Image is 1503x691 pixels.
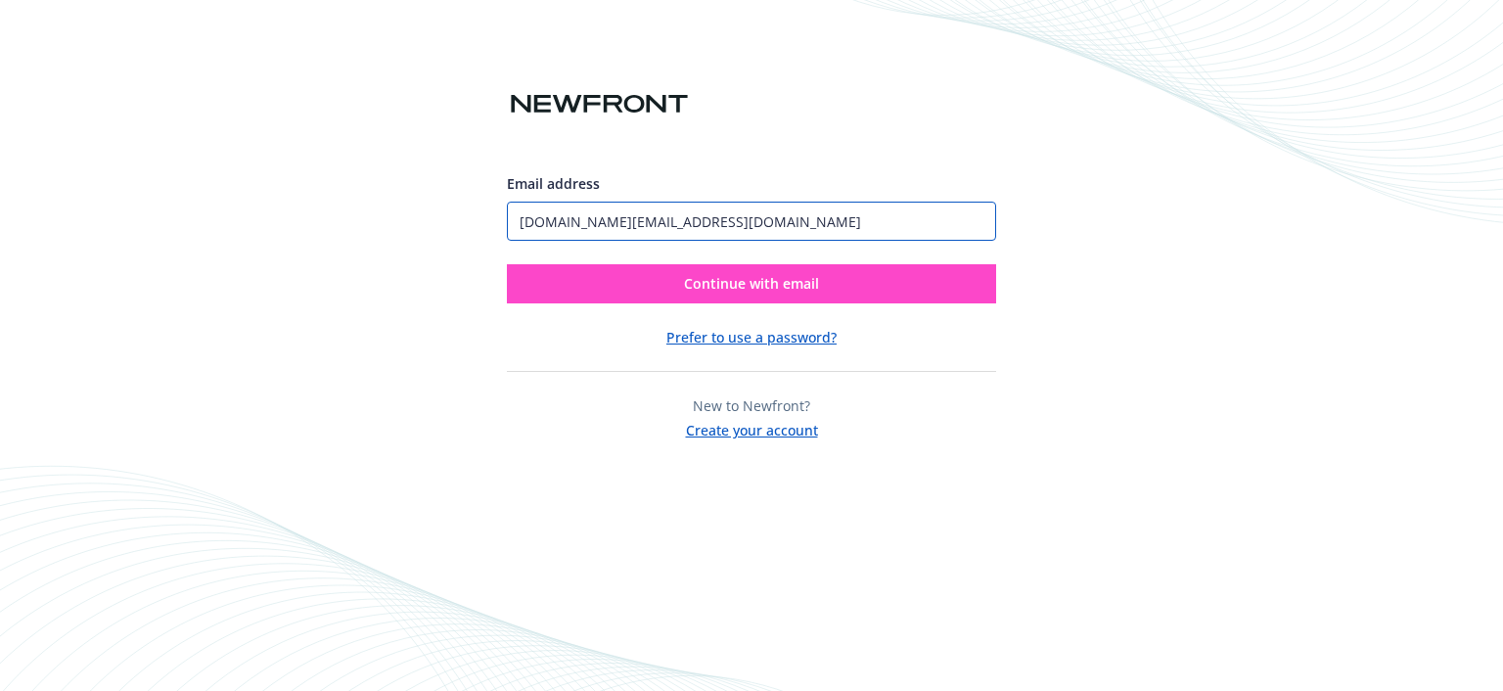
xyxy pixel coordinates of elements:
[507,87,692,121] img: Newfront logo
[507,174,600,193] span: Email address
[507,202,996,241] input: Enter your email
[686,416,818,440] button: Create your account
[666,327,837,347] button: Prefer to use a password?
[684,274,819,293] span: Continue with email
[507,264,996,303] button: Continue with email
[693,396,810,415] span: New to Newfront?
